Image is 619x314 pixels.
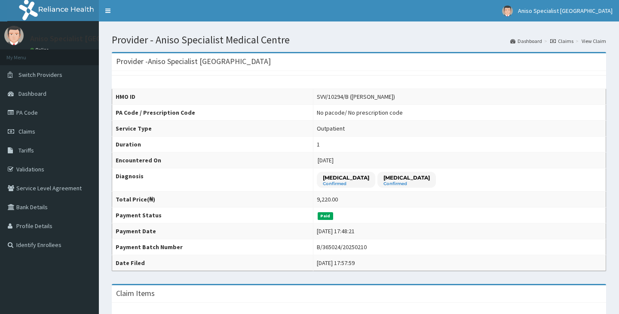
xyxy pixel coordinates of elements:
[550,37,573,45] a: Claims
[112,152,313,168] th: Encountered On
[116,290,155,297] h3: Claim Items
[4,26,24,45] img: User Image
[317,227,355,235] div: [DATE] 17:48:21
[112,223,313,239] th: Payment Date
[317,259,355,267] div: [DATE] 17:57:59
[323,174,369,181] p: [MEDICAL_DATA]
[112,168,313,192] th: Diagnosis
[112,121,313,137] th: Service Type
[502,6,513,16] img: User Image
[18,71,62,79] span: Switch Providers
[318,212,333,220] span: Paid
[317,108,403,117] div: No pacode / No prescription code
[383,182,430,186] small: Confirmed
[317,124,345,133] div: Outpatient
[18,146,34,154] span: Tariffs
[116,58,271,65] h3: Provider - Aniso Specialist [GEOGRAPHIC_DATA]
[112,239,313,255] th: Payment Batch Number
[510,37,542,45] a: Dashboard
[383,174,430,181] p: [MEDICAL_DATA]
[318,156,334,164] span: [DATE]
[18,90,46,98] span: Dashboard
[518,7,613,15] span: Aniso Specialist [GEOGRAPHIC_DATA]
[112,105,313,121] th: PA Code / Prescription Code
[323,182,369,186] small: Confirmed
[317,195,338,204] div: 9,220.00
[112,255,313,271] th: Date Filed
[18,128,35,135] span: Claims
[112,34,606,46] h1: Provider - Aniso Specialist Medical Centre
[582,37,606,45] a: View Claim
[112,137,313,152] th: Duration
[112,207,313,223] th: Payment Status
[317,92,395,101] div: SVV/10294/B ([PERSON_NAME])
[317,140,320,149] div: 1
[30,35,156,43] p: Aniso Specialist [GEOGRAPHIC_DATA]
[317,243,367,251] div: B/365024/20250210
[30,47,51,53] a: Online
[112,89,313,105] th: HMO ID
[112,192,313,207] th: Total Price(₦)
